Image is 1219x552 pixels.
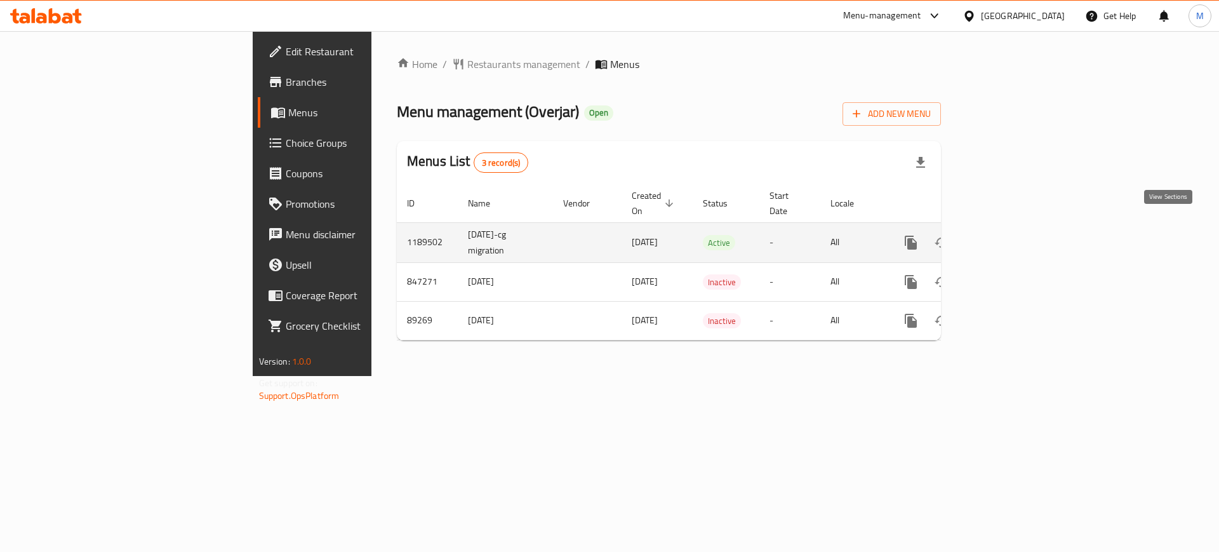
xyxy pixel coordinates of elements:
[397,184,1028,340] table: enhanced table
[292,353,312,370] span: 1.0.0
[610,57,639,72] span: Menus
[286,196,446,212] span: Promotions
[258,219,456,250] a: Menu disclaimer
[286,74,446,90] span: Branches
[759,262,820,301] td: -
[288,105,446,120] span: Menus
[258,128,456,158] a: Choice Groups
[820,222,886,262] td: All
[632,273,658,290] span: [DATE]
[259,353,290,370] span: Version:
[467,57,580,72] span: Restaurants management
[407,196,431,211] span: ID
[258,158,456,189] a: Coupons
[286,227,446,242] span: Menu disclaimer
[458,262,553,301] td: [DATE]
[830,196,870,211] span: Locale
[258,36,456,67] a: Edit Restaurant
[407,152,528,173] h2: Menus List
[584,105,613,121] div: Open
[286,135,446,151] span: Choice Groups
[258,280,456,311] a: Coverage Report
[926,267,957,297] button: Change Status
[258,67,456,97] a: Branches
[259,387,340,404] a: Support.OpsPlatform
[759,301,820,340] td: -
[458,222,553,262] td: [DATE]-cg migration
[397,57,941,72] nav: breadcrumb
[563,196,606,211] span: Vendor
[474,152,529,173] div: Total records count
[474,157,528,169] span: 3 record(s)
[458,301,553,340] td: [DATE]
[759,222,820,262] td: -
[286,44,446,59] span: Edit Restaurant
[1196,9,1204,23] span: M
[896,227,926,258] button: more
[926,306,957,336] button: Change Status
[632,188,677,219] span: Created On
[820,262,886,301] td: All
[452,57,580,72] a: Restaurants management
[258,311,456,341] a: Grocery Checklist
[703,313,741,328] div: Inactive
[843,102,941,126] button: Add New Menu
[703,314,741,328] span: Inactive
[769,188,805,219] span: Start Date
[853,106,931,122] span: Add New Menu
[905,147,936,178] div: Export file
[468,196,507,211] span: Name
[286,166,446,181] span: Coupons
[286,257,446,273] span: Upsell
[632,234,658,250] span: [DATE]
[584,107,613,118] span: Open
[259,375,317,391] span: Get support on:
[703,196,744,211] span: Status
[896,267,926,297] button: more
[258,189,456,219] a: Promotions
[258,97,456,128] a: Menus
[703,275,741,290] span: Inactive
[632,312,658,328] span: [DATE]
[896,306,926,336] button: more
[286,318,446,333] span: Grocery Checklist
[843,8,921,24] div: Menu-management
[926,227,957,258] button: Change Status
[703,274,741,290] div: Inactive
[585,57,590,72] li: /
[886,184,1028,223] th: Actions
[286,288,446,303] span: Coverage Report
[820,301,886,340] td: All
[258,250,456,280] a: Upsell
[981,9,1065,23] div: [GEOGRAPHIC_DATA]
[703,236,735,250] span: Active
[397,97,579,126] span: Menu management ( Overjar )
